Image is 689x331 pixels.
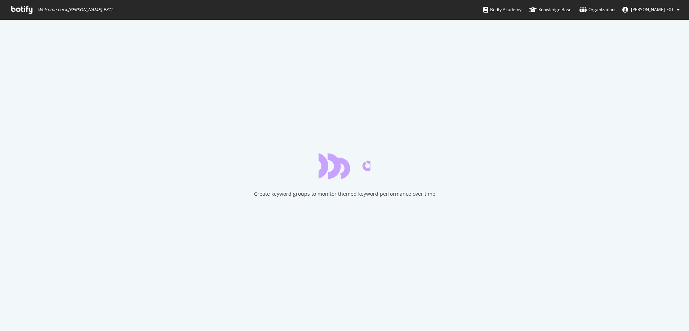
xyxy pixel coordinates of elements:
[579,6,617,13] div: Organizations
[254,190,435,198] div: Create keyword groups to monitor themed keyword performance over time
[483,6,521,13] div: Botify Academy
[631,6,674,13] span: Eric DIALLO-EXT
[529,6,572,13] div: Knowledge Base
[617,4,685,15] button: [PERSON_NAME]-EXT
[38,7,112,13] span: Welcome back, [PERSON_NAME]-EXT !
[319,153,370,179] div: animation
